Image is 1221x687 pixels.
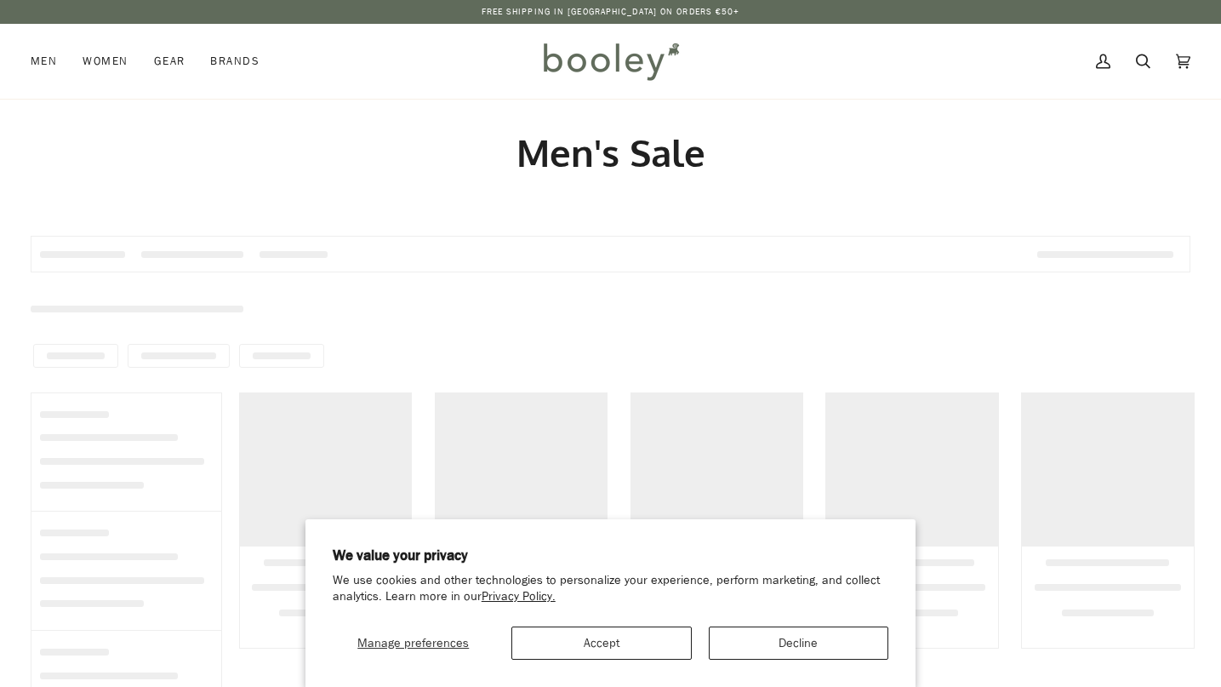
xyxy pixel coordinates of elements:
a: Gear [141,24,198,99]
p: Free Shipping in [GEOGRAPHIC_DATA] on Orders €50+ [482,5,740,19]
span: Brands [210,53,260,70]
a: Women [70,24,140,99]
p: We use cookies and other technologies to personalize your experience, perform marketing, and coll... [333,573,889,605]
img: Booley [536,37,685,86]
button: Manage preferences [333,627,494,660]
button: Decline [709,627,889,660]
span: Manage preferences [357,635,469,651]
span: Gear [154,53,185,70]
span: Men [31,53,57,70]
span: Women [83,53,128,70]
a: Privacy Policy. [482,588,556,604]
button: Accept [511,627,692,660]
h2: We value your privacy [333,547,889,565]
h1: Men's Sale [31,129,1190,176]
a: Brands [197,24,272,99]
a: Men [31,24,70,99]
